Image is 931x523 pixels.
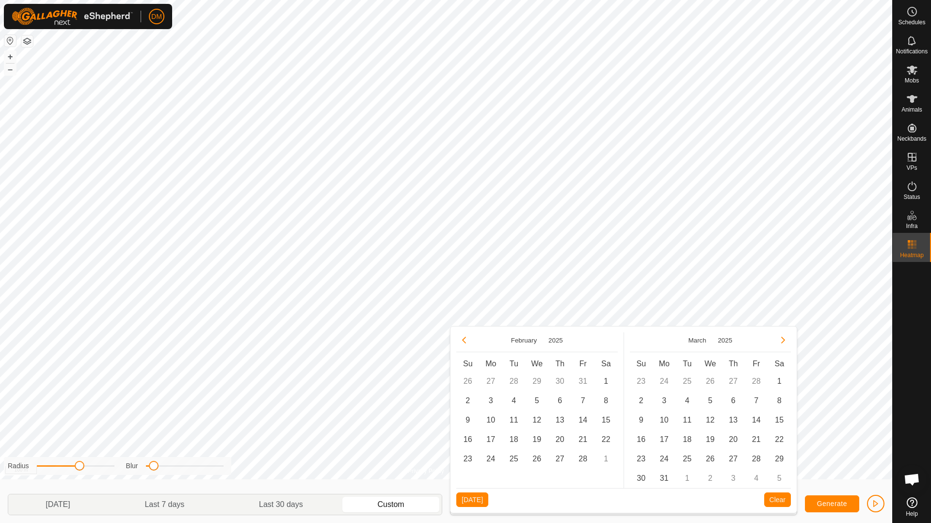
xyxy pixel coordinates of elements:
td: 30 [548,372,572,391]
td: 19 [699,430,722,449]
td: 24 [480,449,503,469]
span: Mobs [905,78,919,83]
td: 23 [456,449,480,469]
span: 10 [657,412,672,428]
span: 24 [483,451,498,467]
td: 27 [480,372,503,391]
span: 21 [749,432,764,447]
span: 27 [552,451,568,467]
span: 17 [483,432,498,447]
span: 28 [575,451,591,467]
span: 1 [771,374,787,389]
td: 16 [630,430,653,449]
span: 22 [598,432,614,447]
td: 27 [722,372,745,391]
td: 6 [722,391,745,410]
td: 15 [594,410,618,430]
td: 20 [722,430,745,449]
td: 8 [768,391,791,410]
span: Last 30 days [259,499,303,510]
span: 18 [679,432,695,447]
span: 18 [506,432,522,447]
span: Sa [601,360,611,368]
td: 4 [502,391,526,410]
button: Previous Month [456,332,472,348]
td: 1 [676,469,699,488]
td: 29 [768,449,791,469]
span: 11 [679,412,695,428]
td: 18 [502,430,526,449]
td: 8 [594,391,618,410]
span: [DATE] [462,496,483,504]
span: 3 [657,393,672,409]
td: 29 [526,372,549,391]
span: 2 [633,393,649,409]
td: 11 [676,410,699,430]
button: – [4,64,16,75]
td: 25 [676,372,699,391]
button: Choose Year [545,335,567,346]
span: 12 [529,412,545,428]
td: 1 [768,372,791,391]
span: We [531,360,543,368]
td: 28 [572,449,595,469]
td: 1 [594,372,618,391]
span: 6 [552,393,568,409]
td: 22 [768,430,791,449]
span: Th [555,360,564,368]
span: 19 [703,432,718,447]
span: Status [903,194,920,200]
td: 10 [653,410,676,430]
span: 15 [598,412,614,428]
td: 23 [630,372,653,391]
span: 25 [679,451,695,467]
span: Last 7 days [144,499,184,510]
span: 1 [598,374,614,389]
td: 26 [699,372,722,391]
span: 9 [633,412,649,428]
td: 5 [699,391,722,410]
td: 3 [722,469,745,488]
td: 14 [572,410,595,430]
td: 10 [480,410,503,430]
span: 13 [552,412,568,428]
button: Reset Map [4,35,16,47]
td: 4 [745,469,768,488]
span: 11 [506,412,522,428]
span: 10 [483,412,498,428]
span: 6 [725,393,741,409]
td: 18 [676,430,699,449]
td: 30 [630,469,653,488]
span: 28 [749,451,764,467]
span: 20 [552,432,568,447]
span: 13 [725,412,741,428]
td: 17 [653,430,676,449]
td: 22 [594,430,618,449]
span: 2 [460,393,476,409]
span: VPs [906,165,917,171]
span: 4 [506,393,522,409]
span: Custom [378,499,404,510]
span: Mo [659,360,670,368]
td: 25 [676,449,699,469]
span: Tu [510,360,518,368]
button: Next Month [775,332,791,348]
a: Help [893,493,931,521]
span: Su [463,360,473,368]
td: 17 [480,430,503,449]
td: 28 [502,372,526,391]
button: + [4,51,16,63]
td: 19 [526,430,549,449]
td: 4 [676,391,699,410]
span: We [705,360,716,368]
div: Choose Date [450,326,797,513]
button: Generate [805,495,859,512]
span: Generate [817,500,847,507]
td: 31 [653,469,676,488]
span: 7 [575,393,591,409]
td: 24 [653,449,676,469]
span: 19 [529,432,545,447]
td: 3 [480,391,503,410]
span: Fr [579,360,587,368]
span: 21 [575,432,591,447]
